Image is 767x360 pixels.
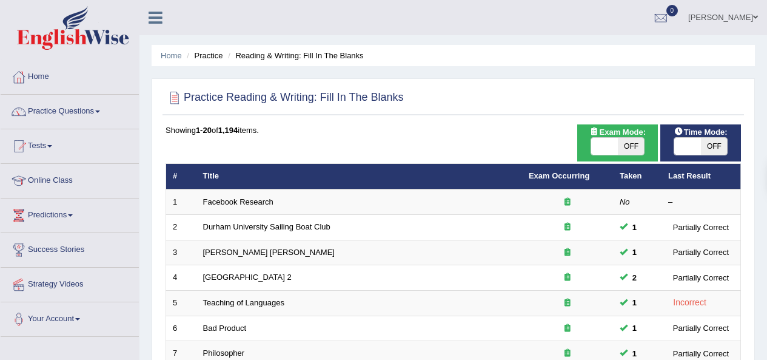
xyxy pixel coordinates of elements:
[529,323,606,335] div: Exam occurring question
[196,126,212,135] b: 1-20
[218,126,238,135] b: 1,194
[203,222,330,231] a: Durham University Sailing Boat Club
[620,197,630,206] em: No
[166,189,196,215] td: 1
[1,199,139,229] a: Predictions
[529,222,606,233] div: Exam occurring question
[1,60,139,90] a: Home
[628,246,641,259] span: You can still take this question
[1,268,139,298] a: Strategy Videos
[203,298,284,307] a: Teaching of Languages
[668,322,734,335] div: Partially Correct
[577,124,658,161] div: Show exams occurring in exams
[701,138,728,155] span: OFF
[166,215,196,240] td: 2
[668,221,734,234] div: Partially Correct
[529,348,606,359] div: Exam occurring question
[1,95,139,125] a: Practice Questions
[1,164,139,194] a: Online Class
[184,50,223,61] li: Practice
[668,296,711,310] div: Incorrect
[166,164,196,189] th: #
[166,240,196,265] td: 3
[203,197,273,206] a: Facebook Research
[529,171,589,180] a: Exam Occurring
[1,233,139,263] a: Success Stories
[628,221,641,234] span: You can still take this question
[529,272,606,284] div: Exam occurring question
[668,347,734,360] div: Partially Correct
[668,197,734,208] div: –
[203,248,335,257] a: [PERSON_NAME] [PERSON_NAME]
[618,138,645,155] span: OFF
[196,164,522,189] th: Title
[628,347,641,360] span: You can still take this question
[668,271,734,284] div: Partially Correct
[529,197,606,208] div: Exam occurring question
[628,322,641,335] span: You can still take this question
[166,124,741,136] div: Showing of items.
[628,271,641,284] span: You can still take this question
[203,324,247,333] a: Bad Product
[161,51,182,60] a: Home
[628,296,641,309] span: You can still take this question
[166,291,196,316] td: 5
[203,273,292,282] a: [GEOGRAPHIC_DATA] 2
[166,316,196,341] td: 6
[668,246,734,259] div: Partially Correct
[529,247,606,259] div: Exam occurring question
[613,164,661,189] th: Taken
[585,126,651,138] span: Exam Mode:
[669,126,732,138] span: Time Mode:
[661,164,741,189] th: Last Result
[203,348,245,358] a: Philosopher
[1,129,139,160] a: Tests
[1,302,139,333] a: Your Account
[666,5,678,16] span: 0
[529,297,606,309] div: Exam occurring question
[166,89,404,107] h2: Practice Reading & Writing: Fill In The Blanks
[225,50,363,61] li: Reading & Writing: Fill In The Blanks
[166,265,196,291] td: 4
